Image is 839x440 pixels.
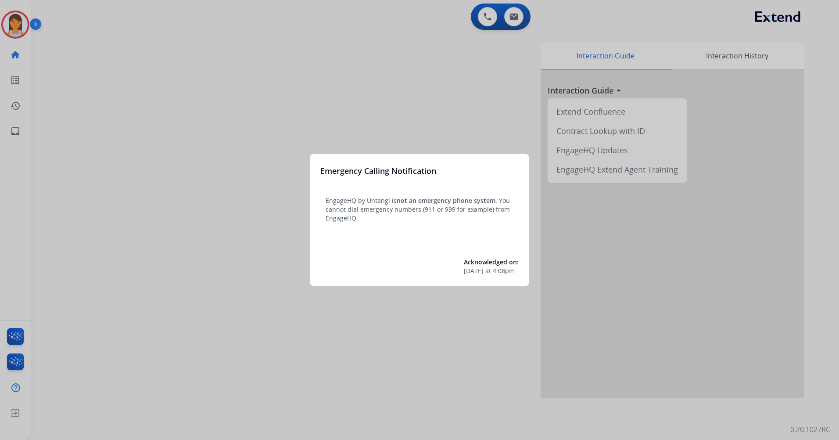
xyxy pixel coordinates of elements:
span: 4:08pm [493,267,515,275]
div: at [464,267,519,275]
span: Acknowledged on: [464,258,519,266]
span: not an emergency phone system [397,196,495,205]
h3: Emergency Calling Notification [320,165,436,177]
p: EngageHQ by Untangl is . You cannot dial emergency numbers (911 or 999 for example) from EngageHQ. [326,196,513,223]
p: 0.20.1027RC [790,424,830,435]
span: [DATE] [464,267,484,275]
